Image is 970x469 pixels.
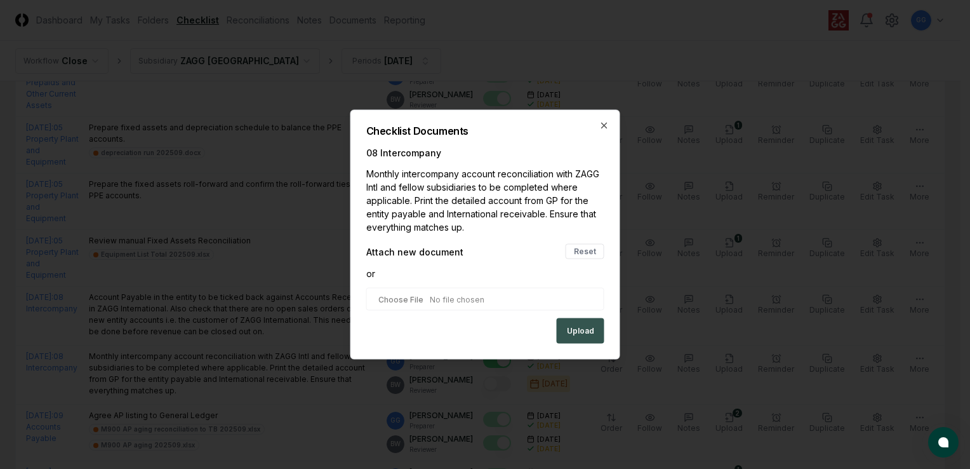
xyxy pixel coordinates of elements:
[366,167,604,234] div: Monthly intercompany account reconciliation with ZAGG Intl and fellow subsidiaries to be complete...
[557,318,604,344] button: Upload
[366,245,463,258] div: Attach new document
[366,126,604,136] h2: Checklist Documents
[366,267,604,280] div: or
[566,244,604,259] button: Reset
[366,146,604,160] div: 08 Intercompany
